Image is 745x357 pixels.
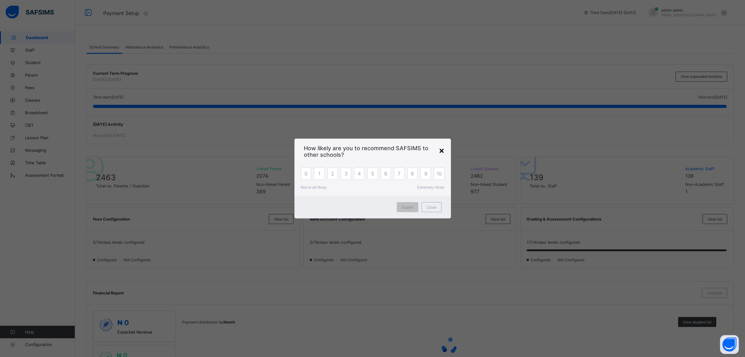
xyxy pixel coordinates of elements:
span: 4 [358,171,361,177]
div: 0 [301,167,312,180]
span: Submit [401,205,414,210]
span: 8 [411,171,414,177]
span: 7 [398,171,401,177]
span: 1 [318,171,320,177]
span: 10 [436,171,442,177]
span: 6 [384,171,387,177]
span: Extremely likely [417,185,445,190]
span: Close [426,205,436,210]
span: 3 [344,171,347,177]
span: Not at all likely [301,185,327,190]
div: × [439,145,445,156]
span: 2 [331,171,334,177]
span: 5 [371,171,374,177]
span: How likely are you to recommend SAFSIMS to other schools? [304,145,441,158]
button: Open asap [720,335,739,354]
span: 9 [424,171,427,177]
